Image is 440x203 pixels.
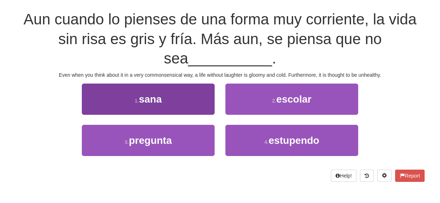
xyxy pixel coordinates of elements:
[129,135,172,146] span: pregunta
[125,139,129,145] small: 3 .
[225,84,358,115] button: 2.escolar
[264,139,268,145] small: 4 .
[82,125,215,156] button: 3.pregunta
[272,98,276,104] small: 2 .
[360,170,374,182] button: Round history (alt+y)
[395,170,425,182] button: Report
[272,50,276,67] span: .
[82,84,215,115] button: 1.sana
[268,135,319,146] span: estupendo
[24,11,417,67] span: Aun cuando lo pienses de una forma muy corriente, la vida sin risa es gris y fría. Más aun, se pi...
[188,50,272,67] span: __________
[276,94,312,105] span: escolar
[331,170,356,182] button: Help!
[135,98,139,104] small: 1 .
[139,94,162,105] span: sana
[15,71,425,79] div: Even when you think about it in a very commonsensical way, a life without laughter is gloomy and ...
[225,125,358,156] button: 4.estupendo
